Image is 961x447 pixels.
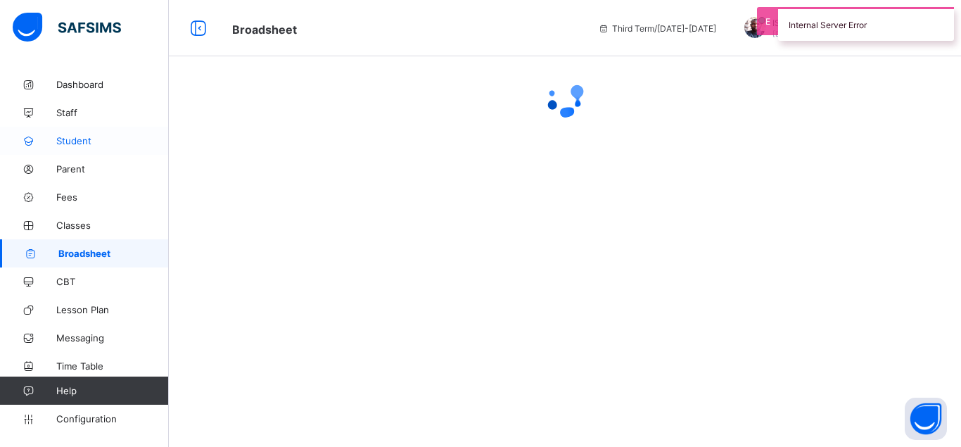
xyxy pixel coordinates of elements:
[56,332,169,344] span: Messaging
[778,7,954,41] div: Internal Server Error
[905,398,947,440] button: Open asap
[56,413,168,424] span: Configuration
[232,23,297,37] span: Broadsheet
[56,220,169,231] span: Classes
[58,248,169,259] span: Broadsheet
[56,107,169,118] span: Staff
[13,13,121,42] img: safsims
[56,360,169,372] span: Time Table
[56,163,169,175] span: Parent
[730,17,927,40] div: ISAHLUKMAN
[56,191,169,203] span: Fees
[56,79,169,90] span: Dashboard
[56,304,169,315] span: Lesson Plan
[598,23,716,34] span: session/term information
[56,135,169,146] span: Student
[56,385,168,396] span: Help
[56,276,169,287] span: CBT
